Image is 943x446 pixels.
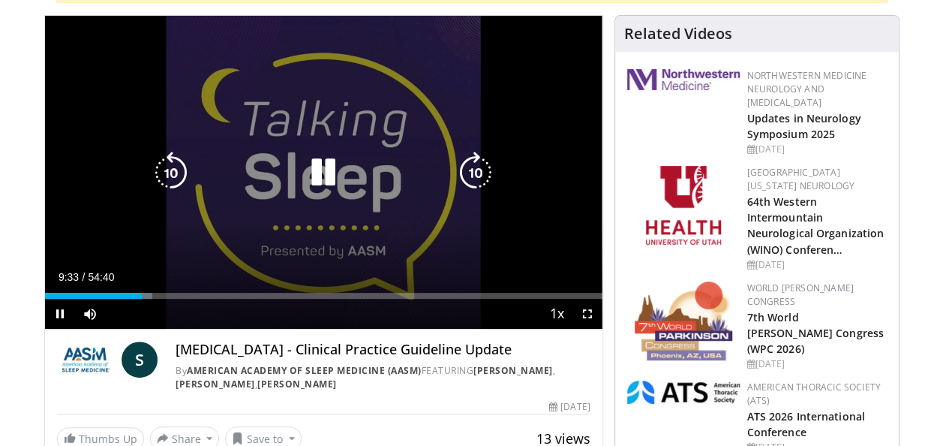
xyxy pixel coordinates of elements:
span: 54:40 [88,271,114,283]
img: 2a462fb6-9365-492a-ac79-3166a6f924d8.png.150x105_q85_autocrop_double_scale_upscale_version-0.2.jpg [627,69,740,90]
button: Fullscreen [572,299,602,329]
img: 16fe1da8-a9a0-4f15-bd45-1dd1acf19c34.png.150x105_q85_autocrop_double_scale_upscale_version-0.2.png [635,282,732,360]
button: Mute [75,299,105,329]
div: [DATE] [747,357,887,371]
a: American Thoracic Society (ATS) [747,381,881,407]
a: 64th Western Intermountain Neurological Organization (WINO) Conferen… [747,194,884,256]
span: / [83,271,86,283]
a: Updates in Neurology Symposium 2025 [747,111,861,141]
a: [PERSON_NAME] [257,378,337,390]
img: 31f0e357-1e8b-4c70-9a73-47d0d0a8b17d.png.150x105_q85_autocrop_double_scale_upscale_version-0.2.jpg [627,381,740,404]
div: [DATE] [747,143,887,156]
a: [GEOGRAPHIC_DATA][US_STATE] Neurology [747,166,854,192]
span: 9:33 [59,271,79,283]
img: f6362829-b0a3-407d-a044-59546adfd345.png.150x105_q85_autocrop_double_scale_upscale_version-0.2.png [646,166,721,245]
div: [DATE] [549,400,590,414]
a: American Academy of Sleep Medicine (AASM) [187,364,422,377]
button: Playback Rate [542,299,572,329]
a: [PERSON_NAME] [473,364,553,377]
a: Northwestern Medicine Neurology and [MEDICAL_DATA] [747,69,867,109]
a: World [PERSON_NAME] Congress [747,282,854,308]
img: American Academy of Sleep Medicine (AASM) [57,342,116,378]
video-js: Video Player [45,16,602,330]
a: S [122,342,158,378]
a: 7th World [PERSON_NAME] Congress (WPC 2026) [747,310,884,356]
div: Progress Bar [45,293,602,299]
h4: Related Videos [624,25,732,43]
a: [PERSON_NAME] [176,378,255,390]
div: By FEATURING , , [176,364,590,391]
h4: [MEDICAL_DATA] - Clinical Practice Guideline Update [176,342,590,358]
div: [DATE] [747,258,887,272]
a: ATS 2026 International Conference [747,409,865,439]
button: Pause [45,299,75,329]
